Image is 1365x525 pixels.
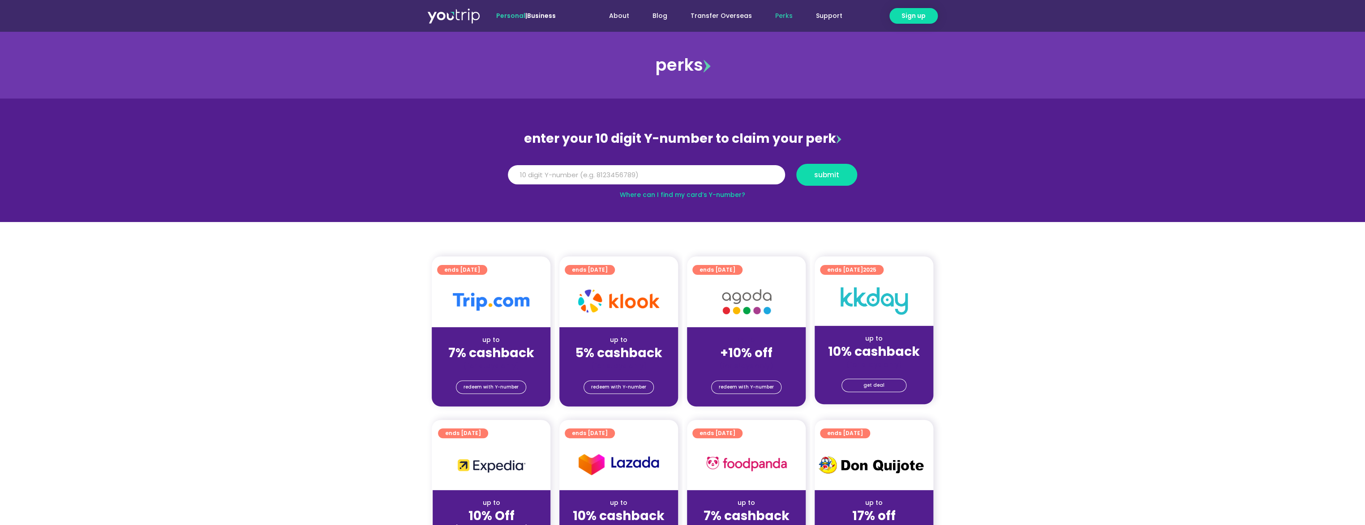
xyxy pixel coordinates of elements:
[820,265,884,275] a: ends [DATE]2025
[700,428,735,438] span: ends [DATE]
[565,428,615,438] a: ends [DATE]
[863,379,884,392] span: get deal
[597,8,641,24] a: About
[567,361,671,371] div: (for stays only)
[804,8,854,24] a: Support
[565,265,615,275] a: ends [DATE]
[573,507,665,525] strong: 10% cashback
[827,428,863,438] span: ends [DATE]
[822,498,926,508] div: up to
[738,335,755,344] span: up to
[508,164,857,192] form: Y Number
[841,379,906,392] a: get deal
[440,498,543,508] div: up to
[572,265,608,275] span: ends [DATE]
[901,11,926,21] span: Sign up
[822,360,926,369] div: (for stays only)
[692,265,743,275] a: ends [DATE]
[694,498,798,508] div: up to
[580,8,854,24] nav: Menu
[641,8,679,24] a: Blog
[445,428,481,438] span: ends [DATE]
[796,164,857,186] button: submit
[456,380,526,394] a: redeem with Y-number
[720,344,773,362] strong: +10% off
[711,380,781,394] a: redeem with Y-number
[719,381,774,393] span: redeem with Y-number
[508,165,785,185] input: 10 digit Y-number (e.g. 8123456789)
[828,343,920,360] strong: 10% cashback
[437,265,487,275] a: ends [DATE]
[439,361,543,371] div: (for stays only)
[575,344,662,362] strong: 5% cashback
[827,265,876,275] span: ends [DATE]
[584,380,654,394] a: redeem with Y-number
[567,335,671,345] div: up to
[591,381,646,393] span: redeem with Y-number
[852,507,896,525] strong: 17% off
[448,344,534,362] strong: 7% cashback
[814,171,839,178] span: submit
[700,265,735,275] span: ends [DATE]
[694,361,798,371] div: (for stays only)
[527,11,556,20] a: Business
[496,11,525,20] span: Personal
[439,335,543,345] div: up to
[468,507,515,525] strong: 10% Off
[567,498,671,508] div: up to
[822,334,926,343] div: up to
[692,428,743,438] a: ends [DATE]
[889,8,938,24] a: Sign up
[704,507,790,525] strong: 7% cashback
[444,265,480,275] span: ends [DATE]
[572,428,608,438] span: ends [DATE]
[438,428,488,438] a: ends [DATE]
[863,266,876,273] span: 2025
[679,8,764,24] a: Transfer Overseas
[464,381,519,393] span: redeem with Y-number
[503,127,862,150] div: enter your 10 digit Y-number to claim your perk
[496,11,556,20] span: |
[764,8,804,24] a: Perks
[820,428,870,438] a: ends [DATE]
[620,190,745,199] a: Where can I find my card’s Y-number?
